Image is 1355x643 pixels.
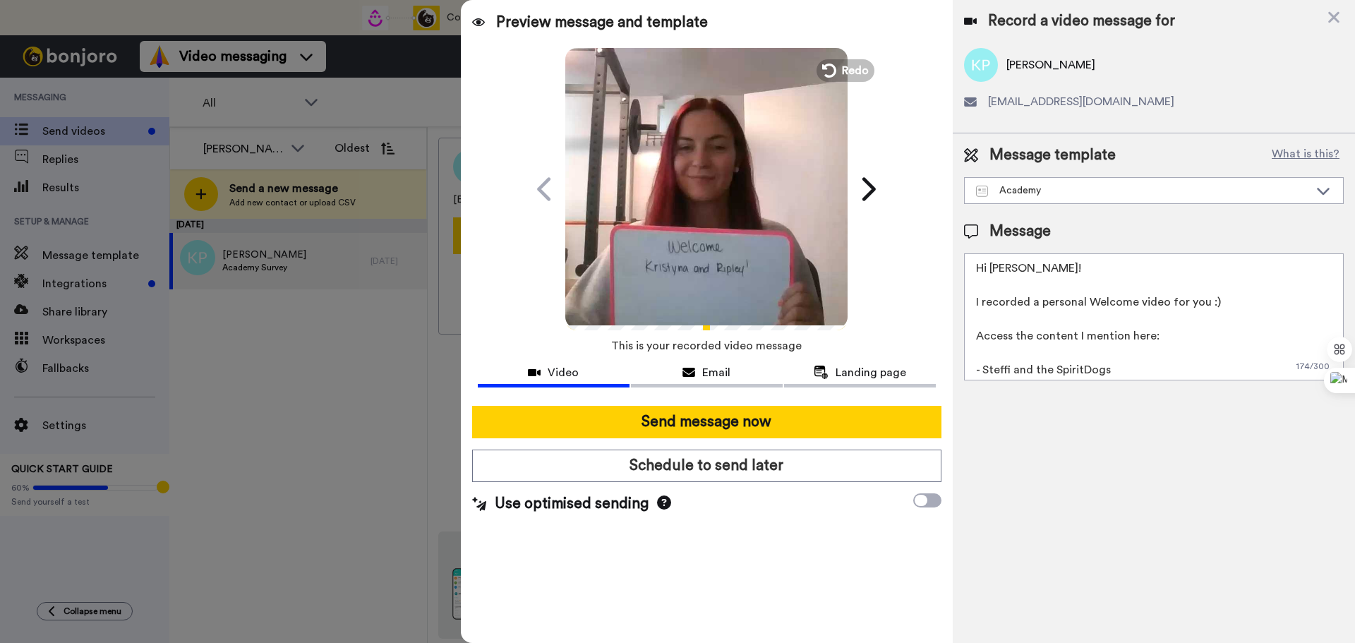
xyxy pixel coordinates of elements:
[495,493,649,515] span: Use optimised sending
[1267,145,1344,166] button: What is this?
[964,253,1344,380] textarea: Hi [PERSON_NAME]! I recorded a personal Welcome video for you :) Access the content I mention her...
[989,145,1116,166] span: Message template
[989,221,1051,242] span: Message
[976,186,988,197] img: Message-temps.svg
[976,184,1309,198] div: Academy
[472,406,941,438] button: Send message now
[836,364,906,381] span: Landing page
[702,364,730,381] span: Email
[548,364,579,381] span: Video
[472,450,941,482] button: Schedule to send later
[611,330,802,361] span: This is your recorded video message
